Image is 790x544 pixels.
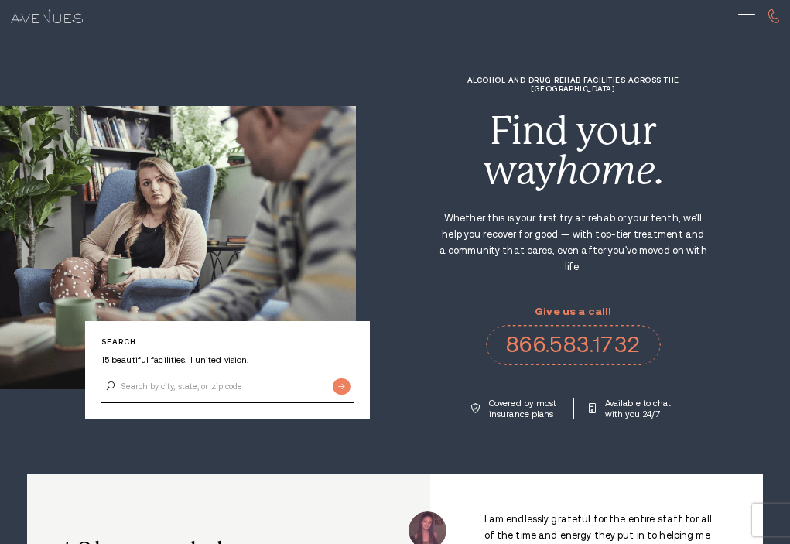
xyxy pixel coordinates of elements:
div: Find your way [438,111,709,190]
p: Give us a call! [486,306,661,317]
p: Search [101,337,354,346]
input: Search by city, state, or zip code [101,371,354,403]
a: 866.583.1732 [486,325,661,365]
i: home. [556,148,664,193]
p: Whether this is your first try at rehab or your tenth, we'll help you recover for good — with top... [438,210,709,275]
p: 15 beautiful facilities. 1 united vision. [101,354,354,365]
h1: Alcohol and Drug Rehab Facilities across the [GEOGRAPHIC_DATA] [438,76,709,93]
input: Submit [333,378,351,395]
p: Covered by most insurance plans [489,398,559,419]
a: Covered by most insurance plans [471,398,559,419]
a: Available to chat with you 24/7 [589,398,675,419]
p: Available to chat with you 24/7 [605,398,675,419]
